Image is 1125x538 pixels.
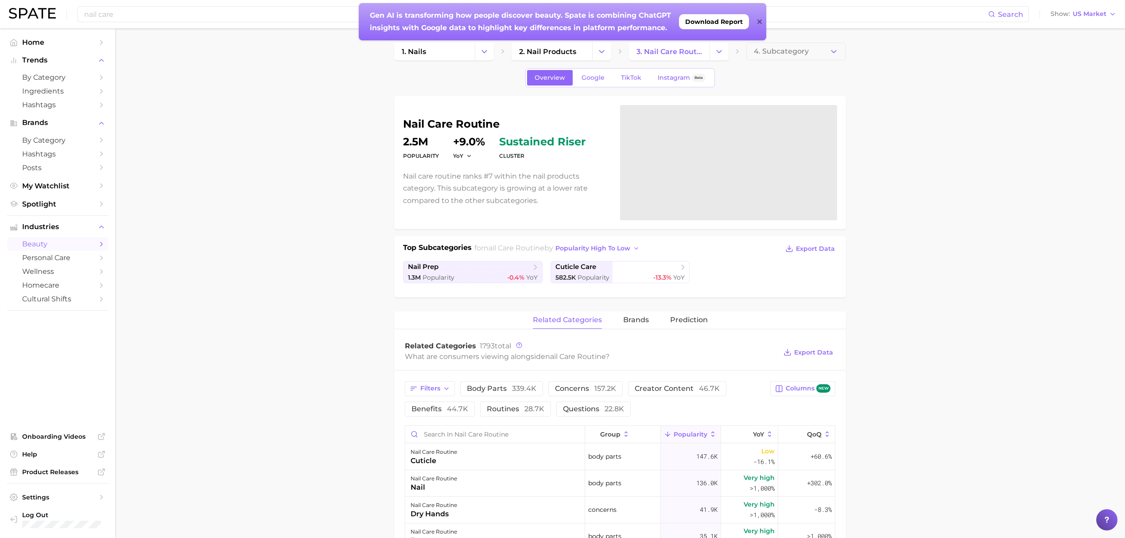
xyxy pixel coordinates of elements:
[761,446,775,456] span: Low
[405,342,476,350] span: Related Categories
[563,405,624,413] span: questions
[753,431,764,438] span: YoY
[605,405,624,413] span: 22.8k
[22,119,93,127] span: Brands
[807,431,822,438] span: QoQ
[22,468,93,476] span: Product Releases
[694,74,703,82] span: Beta
[22,223,93,231] span: Industries
[7,84,108,98] a: Ingredients
[588,504,617,515] span: concerns
[811,451,832,462] span: +60.6%
[527,70,573,86] a: Overview
[411,447,457,457] div: nail care routine
[582,74,605,82] span: Google
[750,511,775,519] span: >1,000%
[22,433,93,441] span: Onboarding Videos
[744,499,775,510] span: Very high
[636,47,702,56] span: 3. nail care routine
[613,70,649,86] a: TikTok
[696,451,718,462] span: 147.6k
[653,273,671,281] span: -13.3%
[629,43,710,60] a: 3. nail care routine
[650,70,713,86] a: InstagramBeta
[673,273,685,281] span: YoY
[22,56,93,64] span: Trends
[578,273,609,281] span: Popularity
[475,43,494,60] button: Change Category
[22,101,93,109] span: Hashtags
[7,116,108,129] button: Brands
[526,273,538,281] span: YoY
[621,74,641,82] span: TikTok
[403,261,543,283] a: nail prep1.3m Popularity-0.4% YoY
[411,482,457,493] div: nail
[480,342,511,350] span: total
[405,444,835,470] button: nail care routinecuticlebody parts147.6kLow-16.1%+60.6%
[750,484,775,492] span: >1,000%
[814,504,832,515] span: -8.3%
[710,43,729,60] button: Change Category
[405,470,835,497] button: nail care routinenailbody parts136.0kVery high>1,000%+302.0%
[7,265,108,278] a: wellness
[22,87,93,95] span: Ingredients
[555,273,576,281] span: 582.5k
[670,316,708,324] span: Prediction
[699,384,720,393] span: 46.7k
[7,220,108,234] button: Industries
[553,242,642,254] button: popularity high to low
[22,281,93,289] span: homecare
[592,43,611,60] button: Change Category
[7,54,108,67] button: Trends
[796,245,835,253] span: Export Data
[83,7,988,22] input: Search here for a brand, industry, or ingredient
[1073,12,1106,16] span: US Market
[22,267,93,276] span: wellness
[555,385,616,392] span: concerns
[588,451,621,462] span: body parts
[411,509,457,519] div: dry hands
[403,136,439,147] dd: 2.5m
[7,251,108,265] a: personal care
[453,136,485,147] dd: +9.0%
[22,240,93,248] span: beauty
[783,242,837,255] button: Export Data
[512,384,536,393] span: 339.4k
[411,526,457,537] div: nail care routine
[794,349,833,356] span: Export Data
[22,150,93,158] span: Hashtags
[555,263,596,271] span: cuticle care
[786,384,830,393] span: Columns
[22,38,93,47] span: Home
[7,197,108,211] a: Spotlight
[533,316,602,324] span: related categories
[781,346,835,359] button: Export Data
[588,478,621,488] span: body parts
[7,161,108,175] a: Posts
[535,74,565,82] span: Overview
[7,292,108,306] a: cultural shifts
[519,47,576,56] span: 2. nail products
[744,526,775,536] span: Very high
[411,405,468,413] span: benefits
[499,136,586,147] span: sustained riser
[7,430,108,443] a: Onboarding Videos
[7,147,108,161] a: Hashtags
[22,200,93,208] span: Spotlight
[7,465,108,479] a: Product Releases
[22,295,93,303] span: cultural shifts
[22,164,93,172] span: Posts
[22,450,93,458] span: Help
[661,426,721,443] button: Popularity
[807,478,832,488] span: +302.0%
[9,8,56,19] img: SPATE
[411,500,457,511] div: nail care routine
[394,43,475,60] a: 1. nails
[405,351,777,363] div: What are consumers viewing alongside ?
[7,133,108,147] a: by Category
[420,385,440,392] span: Filters
[7,491,108,504] a: Settings
[778,426,835,443] button: QoQ
[467,385,536,392] span: body parts
[507,273,524,281] span: -0.4%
